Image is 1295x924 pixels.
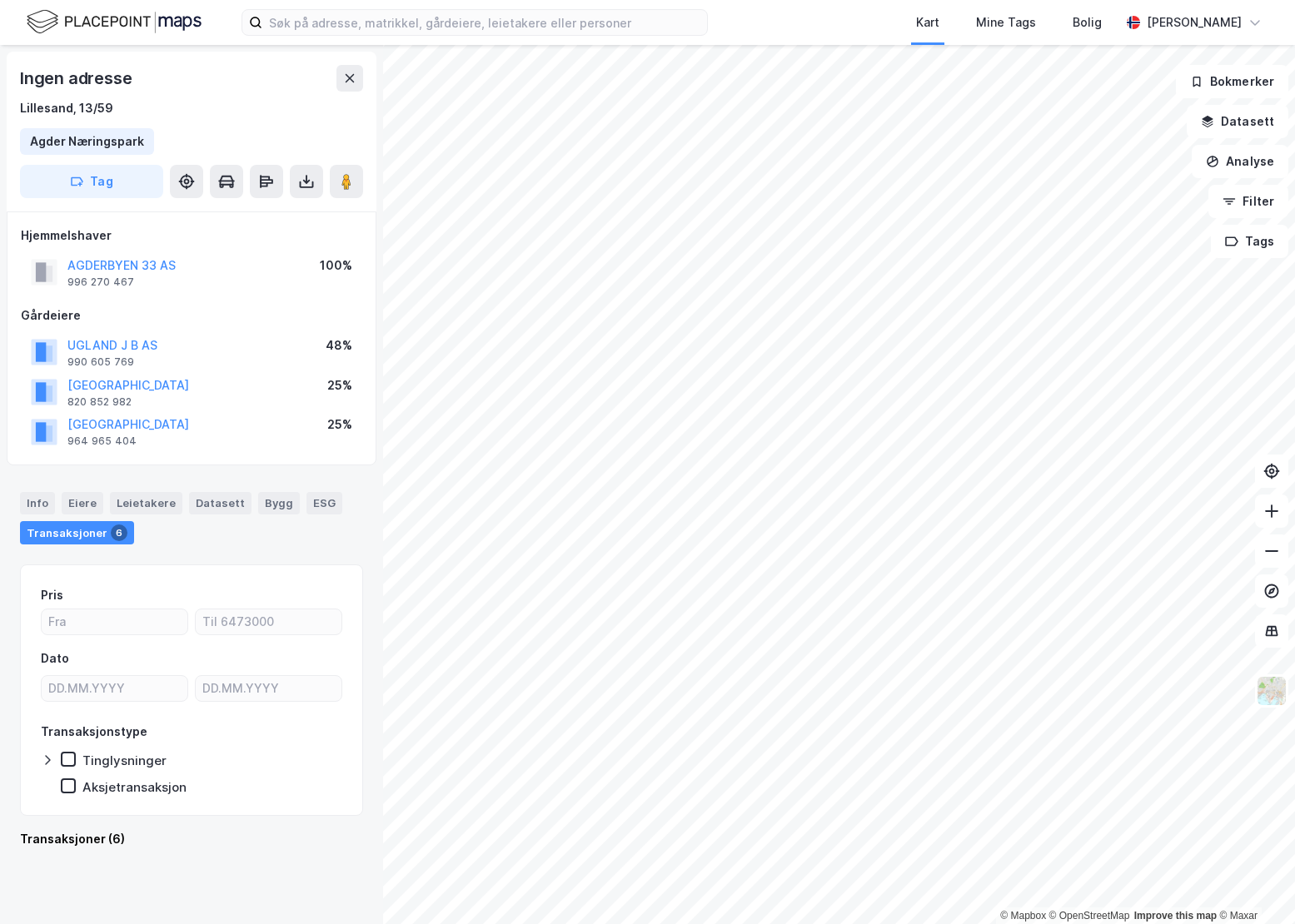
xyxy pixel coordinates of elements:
[41,722,147,742] div: Transaksjonstype
[42,676,187,701] input: DD.MM.YYYY
[20,492,55,514] div: Info
[916,12,939,32] div: Kart
[111,524,127,541] div: 6
[67,435,137,448] div: 964 965 404
[21,306,362,325] div: Gårdeiere
[327,375,352,395] div: 25%
[1134,910,1217,922] a: Improve this map
[42,609,187,634] input: Fra
[1147,12,1242,32] div: [PERSON_NAME]
[1000,910,1046,922] a: Mapbox
[110,492,182,514] div: Leietakere
[21,226,362,246] div: Hjemmelshaver
[27,7,202,37] img: logo.f888ab2527a4732fd821a326f86c7f29.svg
[20,165,163,198] button: Tag
[41,585,63,605] div: Pris
[62,492,103,514] div: Eiere
[67,276,134,289] div: 996 270 467
[67,395,132,409] div: 820 852 982
[1176,65,1288,98] button: Bokmerker
[320,256,352,276] div: 100%
[41,648,69,668] div: Dato
[1212,844,1295,924] iframe: Chat Widget
[1212,844,1295,924] div: Kontrollprogram for chat
[82,753,167,768] div: Tinglysninger
[20,98,113,118] div: Lillesand, 13/59
[306,492,342,514] div: ESG
[20,521,134,544] div: Transaksjoner
[82,779,187,795] div: Aksjetransaksjon
[976,12,1036,32] div: Mine Tags
[20,829,363,849] div: Transaksjoner (6)
[1073,12,1102,32] div: Bolig
[20,65,135,92] div: Ingen adresse
[258,492,300,514] div: Bygg
[196,676,341,701] input: DD.MM.YYYY
[327,415,352,435] div: 25%
[1187,105,1288,138] button: Datasett
[67,355,134,369] div: 990 605 769
[196,609,341,634] input: Til 6473000
[326,335,352,355] div: 48%
[1256,675,1288,707] img: Z
[189,492,252,514] div: Datasett
[1211,225,1288,258] button: Tags
[1049,910,1130,922] a: OpenStreetMap
[262,10,707,35] input: Søk på adresse, matrikkel, gårdeiere, leietakere eller personer
[1192,145,1288,178] button: Analyse
[1208,185,1288,218] button: Filter
[30,132,144,152] div: Agder Næringspark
